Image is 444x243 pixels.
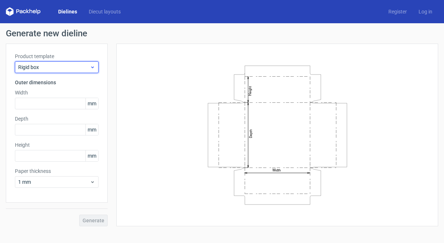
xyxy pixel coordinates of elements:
[15,79,99,86] h3: Outer dimensions
[18,64,90,71] span: Rigid box
[18,178,90,186] span: 1 mm
[52,8,83,15] a: Dielines
[85,98,98,109] span: mm
[15,53,99,60] label: Product template
[248,86,252,96] text: Height
[83,8,127,15] a: Diecut layouts
[413,8,438,15] a: Log in
[85,124,98,135] span: mm
[15,167,99,175] label: Paper thickness
[15,141,99,149] label: Height
[85,150,98,161] span: mm
[15,89,99,96] label: Width
[383,8,413,15] a: Register
[272,168,280,172] text: Width
[6,29,438,38] h1: Generate new dieline
[249,129,253,138] text: Depth
[15,115,99,122] label: Depth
